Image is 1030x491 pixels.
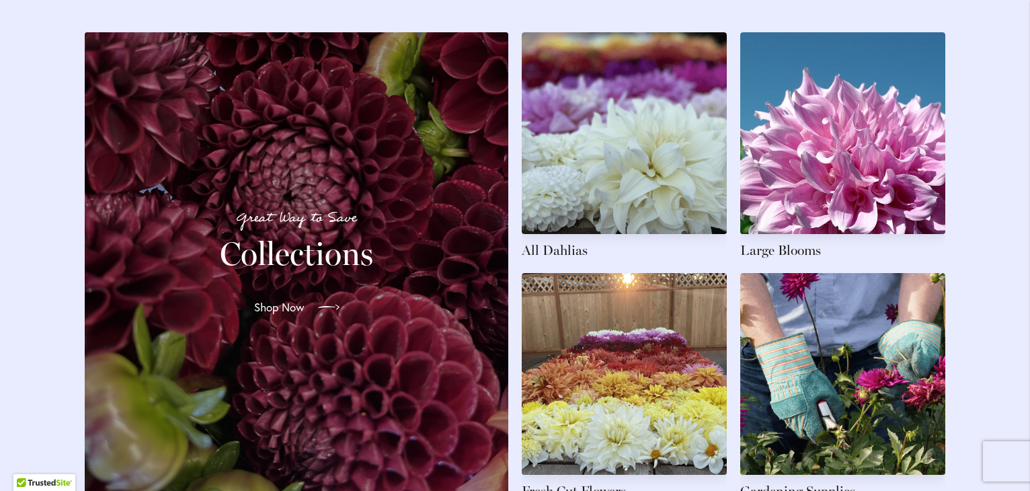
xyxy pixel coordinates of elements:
h2: Collections [101,235,492,272]
span: Shop Now [254,299,305,315]
a: Shop Now [243,289,350,326]
p: Great Way to Save [101,207,492,229]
